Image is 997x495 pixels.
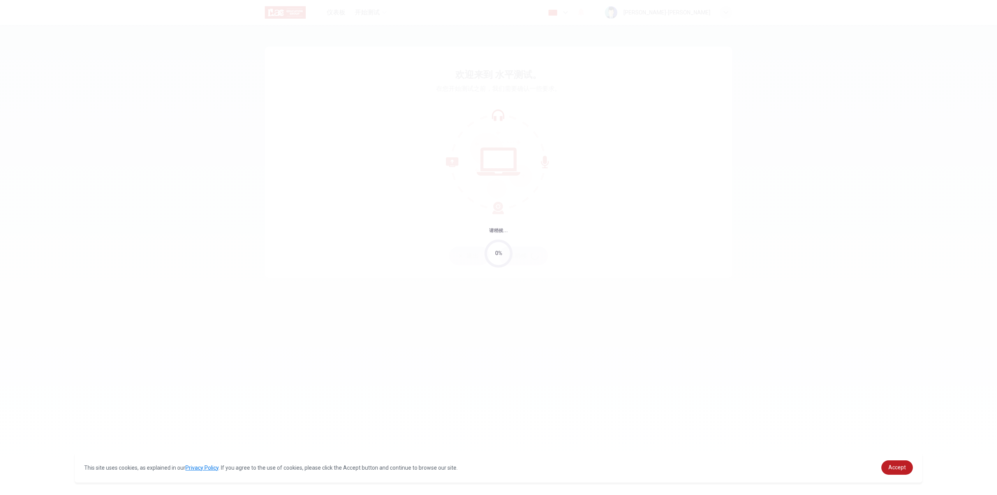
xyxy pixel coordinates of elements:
div: cookieconsent [75,453,922,483]
a: dismiss cookie message [881,460,913,475]
a: Privacy Policy [185,465,218,471]
span: This site uses cookies, as explained in our . If you agree to the use of cookies, please click th... [84,465,458,471]
div: 0% [495,249,502,258]
span: Accept [888,464,906,470]
span: 请稍候... [489,228,508,233]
